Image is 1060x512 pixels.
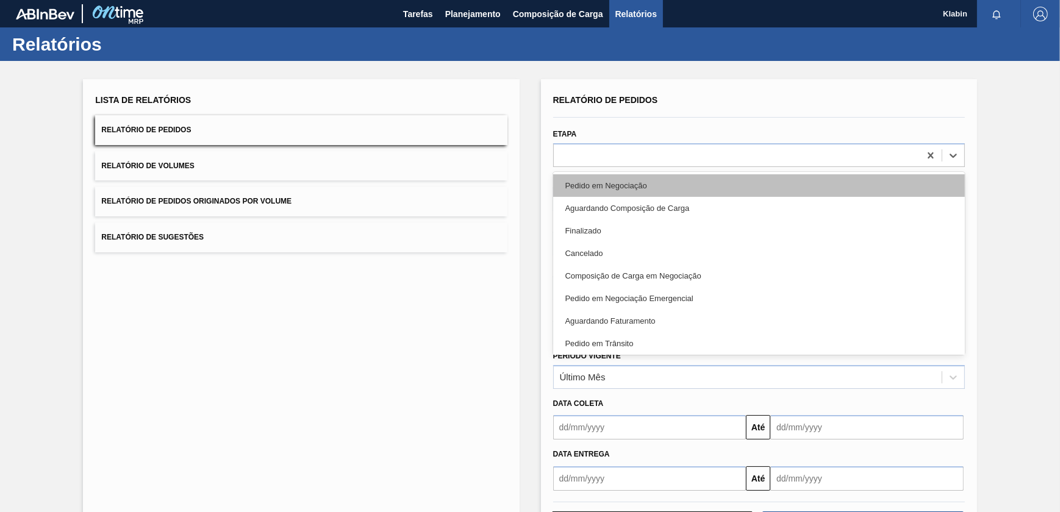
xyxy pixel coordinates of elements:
span: Relatório de Sugestões [101,233,204,241]
span: Tarefas [403,7,433,21]
div: Pedido em Trânsito [553,332,965,355]
label: Etapa [553,130,577,138]
div: Composição de Carga em Negociação [553,265,965,287]
span: Lista de Relatórios [95,95,191,105]
span: Planejamento [445,7,501,21]
div: Aguardando Composição de Carga [553,197,965,219]
input: dd/mm/yyyy [770,466,964,491]
h1: Relatórios [12,37,229,51]
div: Aguardando Faturamento [553,310,965,332]
span: Relatório de Volumes [101,162,194,170]
span: Relatório de Pedidos [101,126,191,134]
div: Cancelado [553,242,965,265]
button: Relatório de Pedidos [95,115,507,145]
div: Finalizado [553,219,965,242]
span: Relatório de Pedidos [553,95,658,105]
div: Último Mês [560,372,606,382]
span: Data entrega [553,450,610,458]
input: dd/mm/yyyy [553,415,747,439]
button: Relatório de Sugestões [95,222,507,252]
img: Logout [1033,7,1048,21]
span: Data coleta [553,399,604,408]
button: Até [746,466,770,491]
span: Composição de Carga [513,7,603,21]
button: Até [746,415,770,439]
button: Notificações [977,5,1016,23]
input: dd/mm/yyyy [770,415,964,439]
div: Pedido em Negociação Emergencial [553,287,965,310]
span: Relatório de Pedidos Originados por Volume [101,197,292,205]
span: Relatórios [615,7,657,21]
label: Período Vigente [553,352,621,360]
button: Relatório de Volumes [95,151,507,181]
div: Pedido em Negociação [553,174,965,197]
button: Relatório de Pedidos Originados por Volume [95,187,507,216]
input: dd/mm/yyyy [553,466,747,491]
img: TNhmsLtSVTkK8tSr43FrP2fwEKptu5GPRR3wAAAABJRU5ErkJggg== [16,9,74,20]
